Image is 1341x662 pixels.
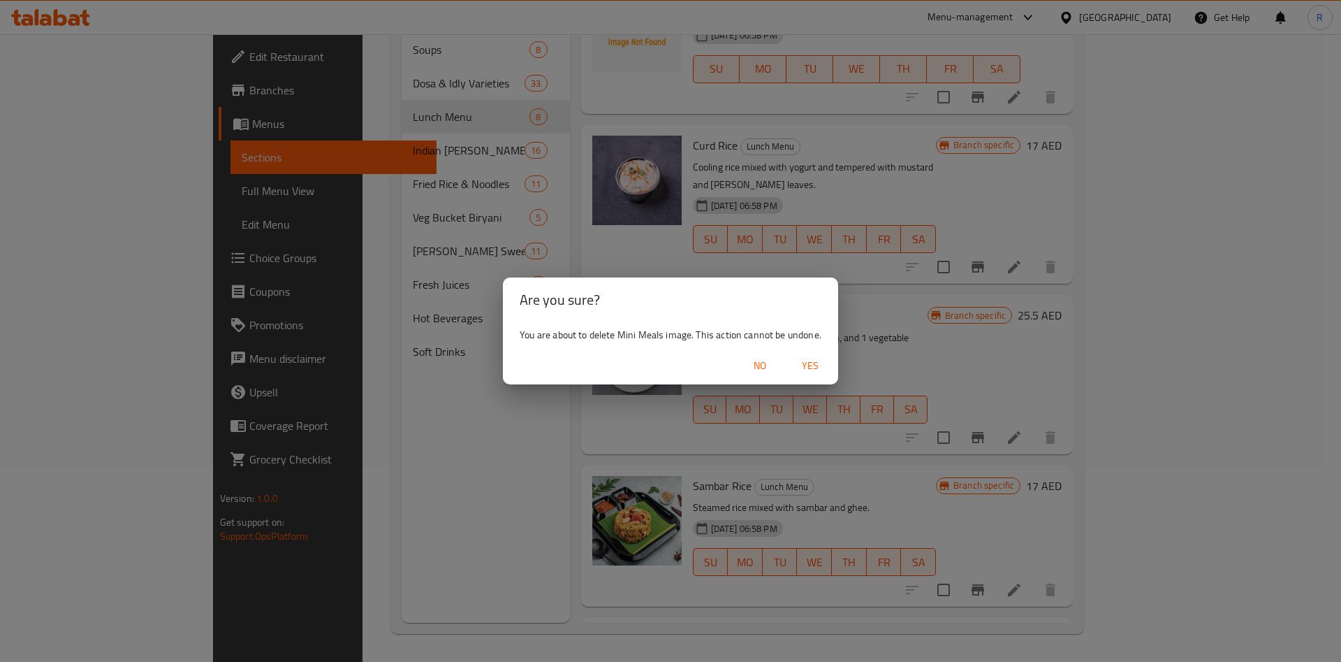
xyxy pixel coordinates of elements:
button: No [738,353,782,379]
h2: Are you sure? [520,289,821,311]
span: Yes [793,357,827,375]
div: You are about to delete Mini Meals image. This action cannot be undone. [503,322,838,347]
span: No [743,357,777,375]
button: Yes [788,353,833,379]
